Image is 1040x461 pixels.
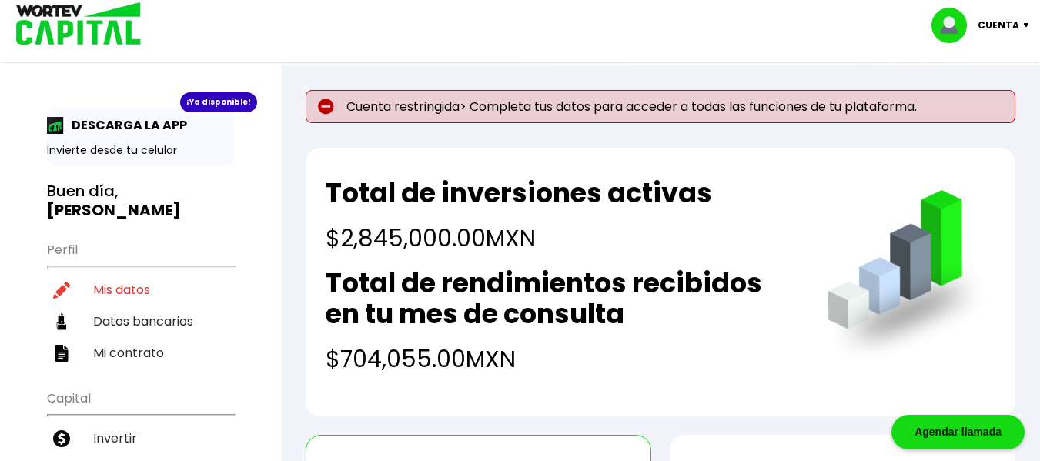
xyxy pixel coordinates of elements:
[1019,23,1040,28] img: icon-down
[318,99,334,115] img: error-circle.027baa21.svg
[47,142,234,159] p: Invierte desde tu celular
[891,415,1025,449] div: Agendar llamada
[47,199,181,221] b: [PERSON_NAME]
[53,345,70,362] img: contrato-icon.f2db500c.svg
[326,178,712,209] h2: Total de inversiones activas
[180,92,257,112] div: ¡Ya disponible!
[47,182,234,220] h3: Buen día,
[978,14,1019,37] p: Cuenta
[47,306,234,337] a: Datos bancarios
[306,90,1015,123] p: Cuenta restringida> Completa tus datos para acceder a todas las funciones de tu plataforma.
[47,274,234,306] a: Mis datos
[47,423,234,454] a: Invertir
[47,117,64,134] img: app-icon
[326,342,797,376] h4: $704,055.00 MXN
[326,268,797,329] h2: Total de rendimientos recibidos en tu mes de consulta
[53,282,70,299] img: editar-icon.952d3147.svg
[47,337,234,369] a: Mi contrato
[47,232,234,369] ul: Perfil
[326,221,712,256] h4: $2,845,000.00 MXN
[821,190,995,365] img: grafica.516fef24.png
[53,430,70,447] img: invertir-icon.b3b967d7.svg
[53,313,70,330] img: datos-icon.10cf9172.svg
[64,115,187,135] p: DESCARGA LA APP
[931,8,978,43] img: profile-image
